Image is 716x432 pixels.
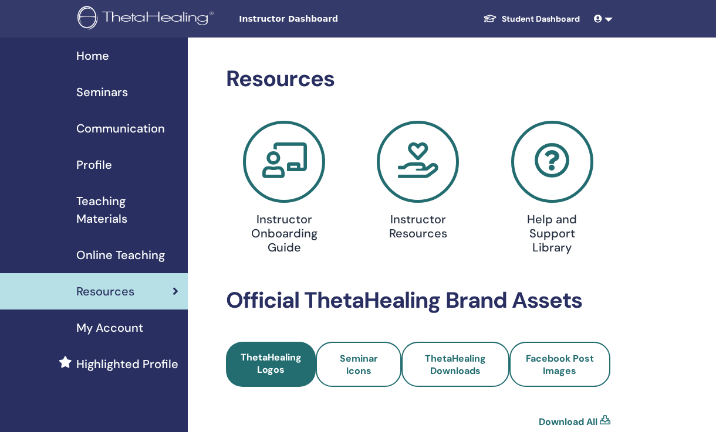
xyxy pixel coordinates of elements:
[526,352,594,377] span: Facebook Post Images
[76,156,112,174] span: Profile
[76,192,178,227] span: Teaching Materials
[242,212,326,254] h4: Instructor Onboarding Guide
[401,342,509,387] a: ThetaHealing Downloads
[316,342,401,387] a: Seminar Icons
[539,415,597,429] a: Download All
[239,13,415,25] span: Instructor Dashboard
[474,8,589,30] a: Student Dashboard
[226,342,316,387] a: ThetaHealing Logos
[76,319,143,336] span: My Account
[76,355,178,373] span: Highlighted Profile
[483,13,497,23] img: graduation-cap-white.svg
[76,283,134,300] span: Resources
[510,212,594,254] h4: Help and Support Library
[226,287,610,314] h2: Official ThetaHealing Brand Assets
[376,212,460,240] h4: Instructor Resources
[509,342,610,387] a: Facebook Post Images
[77,6,218,32] img: logo.png
[224,121,344,259] a: Instructor Onboarding Guide
[241,351,302,376] span: ThetaHealing Logos
[340,352,378,377] span: Seminar Icons
[358,121,478,245] a: Instructor Resources
[76,120,165,137] span: Communication
[76,246,165,264] span: Online Teaching
[425,352,486,377] span: ThetaHealing Downloads
[76,83,128,101] span: Seminars
[226,66,610,93] h2: Resources
[492,121,612,259] a: Help and Support Library
[76,47,109,64] span: Home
